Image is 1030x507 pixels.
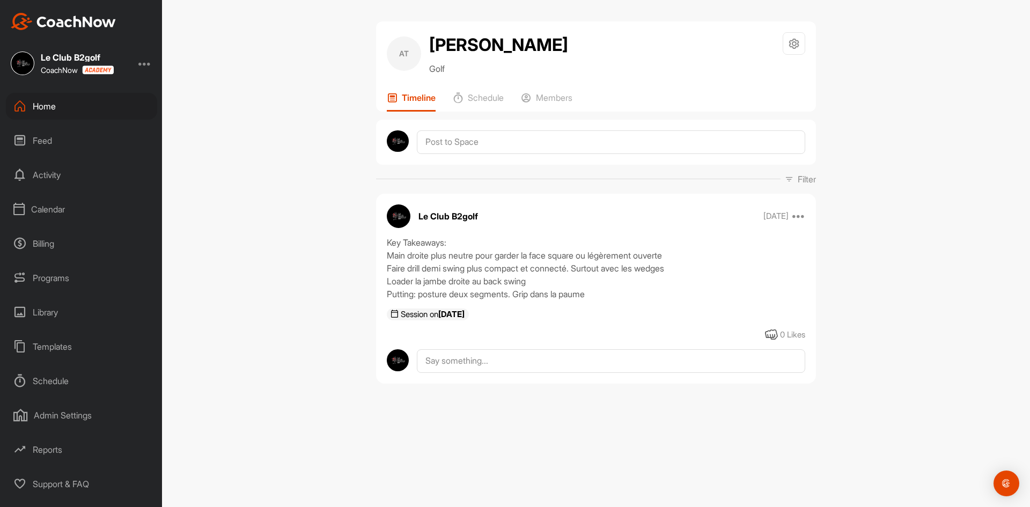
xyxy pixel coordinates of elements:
p: Le Club B2golf [418,210,478,223]
div: Admin Settings [6,402,157,429]
img: avatar [387,204,410,228]
div: Billing [6,230,157,257]
strong: [DATE] [438,309,465,319]
p: Timeline [402,92,436,103]
p: Golf [429,62,568,75]
img: square_aae4c288558e2a1ef204bf85f3662d08.jpg [11,52,34,75]
p: Schedule [468,92,504,103]
div: Programs [6,264,157,291]
div: AT [387,36,421,71]
div: Support & FAQ [6,471,157,497]
div: Activity [6,161,157,188]
div: Open Intercom Messenger [994,471,1019,496]
h2: [PERSON_NAME] [429,32,568,58]
div: Schedule [6,368,157,394]
img: CoachNow [11,13,116,30]
div: Feed [6,127,157,154]
div: Templates [6,333,157,360]
div: Calendar [6,196,157,223]
p: [DATE] [763,211,789,222]
div: Home [6,93,157,120]
p: Filter [798,173,816,186]
div: Session on [401,308,465,321]
img: avatar [387,349,409,371]
p: Members [536,92,572,103]
img: CoachNow acadmey [82,65,114,75]
div: Library [6,299,157,326]
div: CoachNow [41,65,114,75]
img: avatar [387,130,409,152]
div: Reports [6,436,157,463]
div: 0 Likes [780,329,805,341]
div: Key Takeaways: Main droite plus neutre pour garder la face square ou légèrement ouverte Faire dri... [387,236,805,300]
div: Le Club B2golf [41,53,114,62]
